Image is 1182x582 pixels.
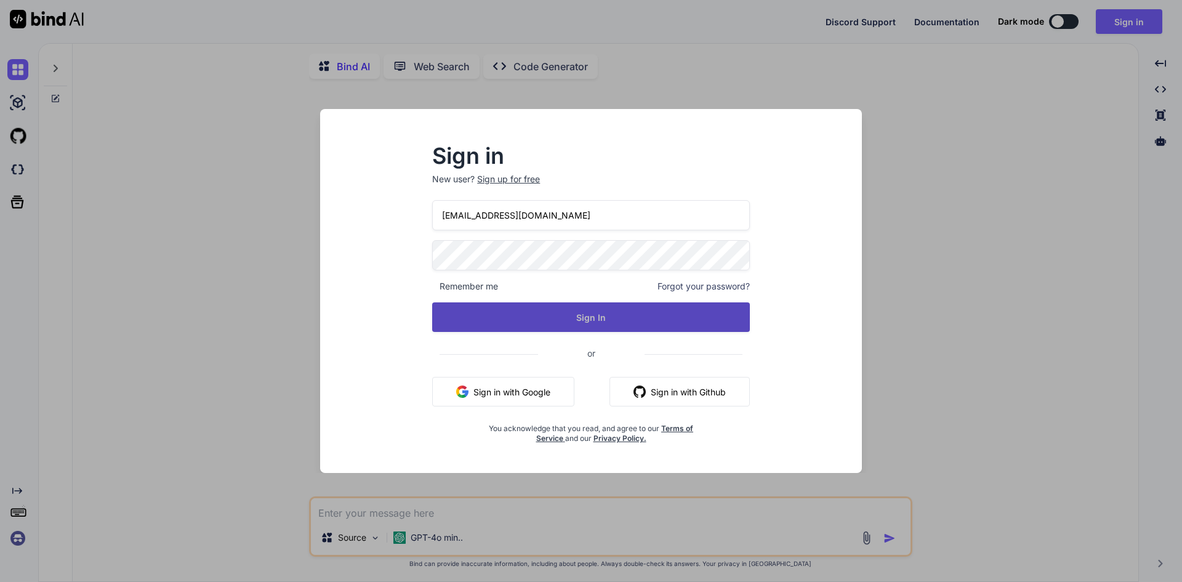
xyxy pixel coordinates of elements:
[477,173,540,185] div: Sign up for free
[538,338,645,368] span: or
[432,377,574,406] button: Sign in with Google
[456,386,468,398] img: google
[485,416,697,443] div: You acknowledge that you read, and agree to our and our
[432,302,750,332] button: Sign In
[432,173,750,200] p: New user?
[432,146,750,166] h2: Sign in
[609,377,750,406] button: Sign in with Github
[432,280,498,293] span: Remember me
[633,386,646,398] img: github
[657,280,750,293] span: Forgot your password?
[593,434,646,443] a: Privacy Policy.
[432,200,750,230] input: Login or Email
[536,424,694,443] a: Terms of Service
